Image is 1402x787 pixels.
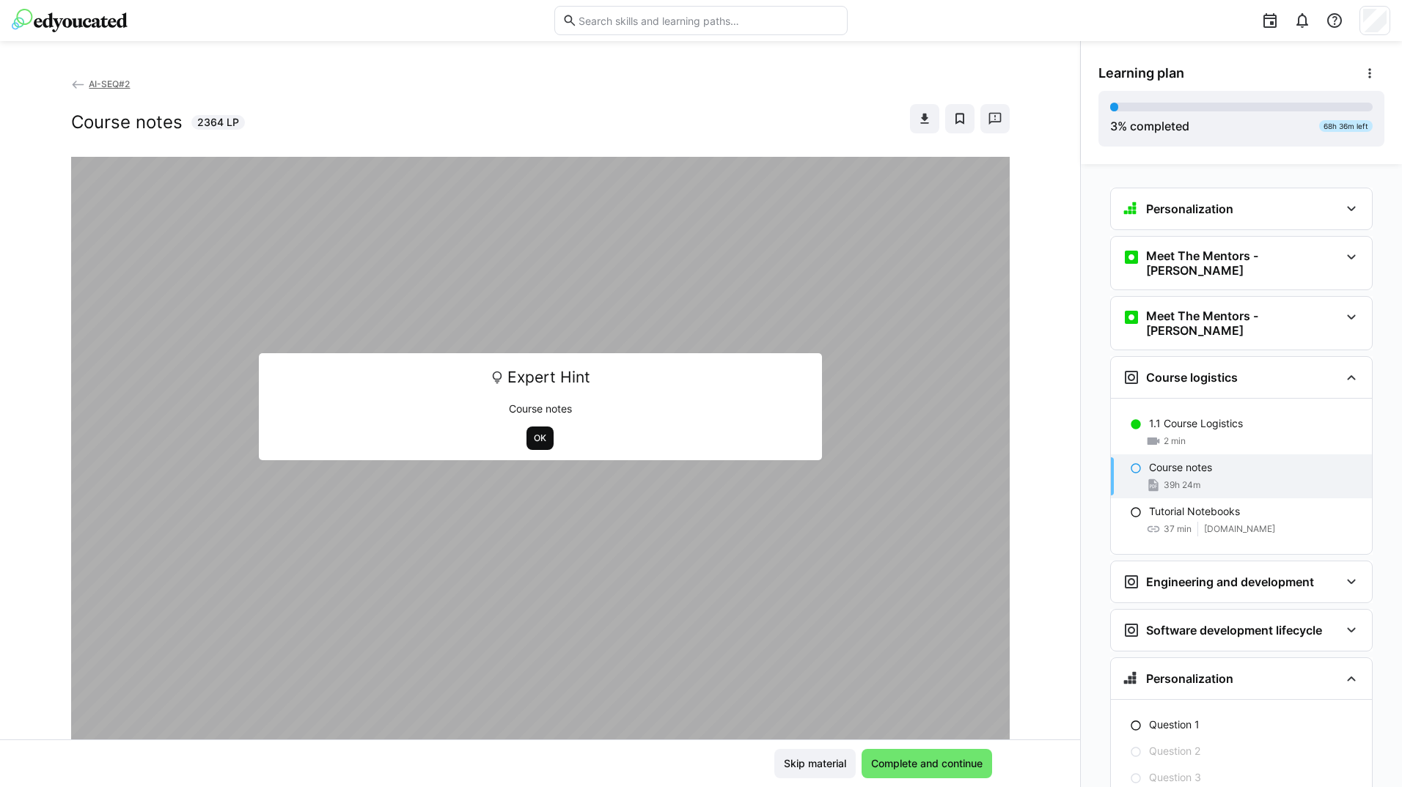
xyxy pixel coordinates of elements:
span: 3 [1110,119,1117,133]
h3: Engineering and development [1146,574,1314,589]
span: 39h 24m [1164,479,1200,491]
h3: Course logistics [1146,370,1238,385]
span: Skip material [782,756,848,771]
h3: Software development lifecycle [1146,623,1322,638]
a: AI-SEQ#2 [71,78,131,89]
span: AI-SEQ#2 [89,78,130,89]
input: Search skills and learning paths… [577,14,840,27]
h2: Course notes [71,111,183,133]
h3: Personalization [1146,202,1233,216]
span: Learning plan [1098,65,1184,81]
h3: Meet The Mentors - [PERSON_NAME] [1146,308,1340,338]
p: Course notes [269,402,812,416]
p: Question 2 [1149,744,1200,758]
button: OK [526,426,554,450]
span: 2364 LP [197,115,239,130]
span: 37 min [1164,523,1192,535]
p: Question 3 [1149,770,1201,785]
span: Expert Hint [507,363,590,391]
p: 1.1 Course Logistics [1149,416,1243,431]
span: [DOMAIN_NAME] [1204,523,1275,535]
p: Tutorial Notebooks [1149,504,1240,519]
div: 68h 36m left [1319,120,1373,132]
span: 2 min [1164,435,1186,447]
button: Complete and continue [862,749,992,778]
span: OK [532,432,548,444]
p: Question 1 [1149,717,1200,732]
p: Course notes [1149,460,1212,475]
h3: Personalization [1146,671,1233,686]
div: % completed [1110,117,1189,135]
button: Skip material [774,749,856,778]
span: Complete and continue [869,756,985,771]
h3: Meet The Mentors - [PERSON_NAME] [1146,248,1340,278]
